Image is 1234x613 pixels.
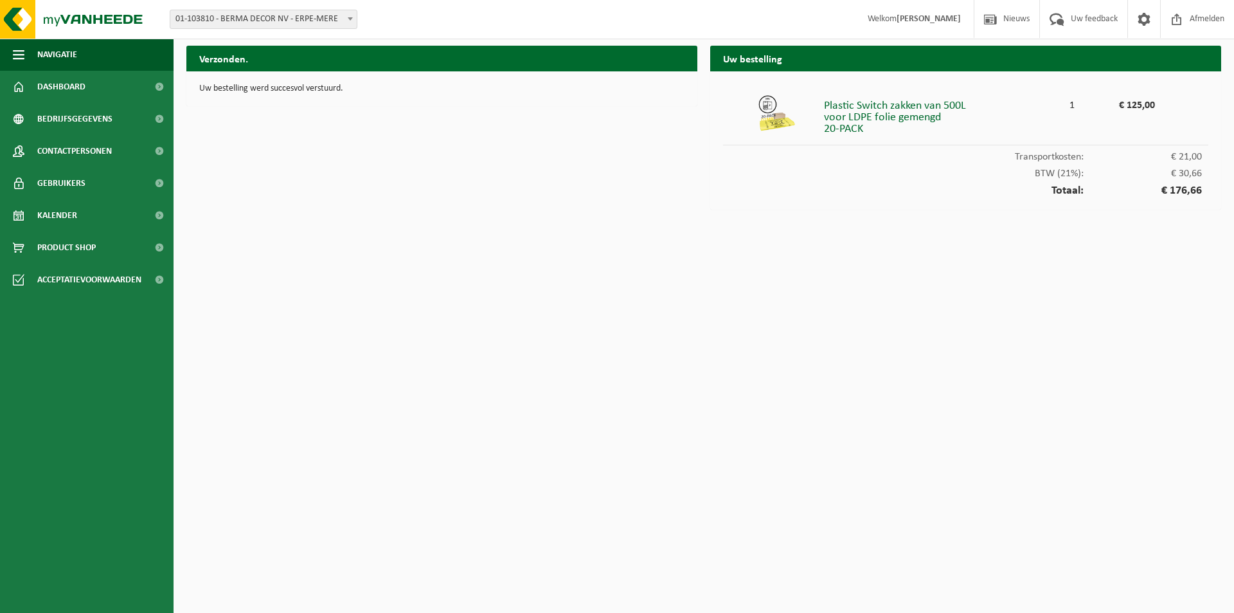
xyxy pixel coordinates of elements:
span: € 30,66 [1084,169,1202,179]
span: 01-103810 - BERMA DECOR NV - ERPE-MERE [170,10,357,28]
div: Transportkosten: [723,145,1208,162]
h2: Verzonden. [186,46,697,71]
div: € 125,00 [1084,94,1154,111]
span: Kalender [37,199,77,232]
strong: [PERSON_NAME] [897,14,961,24]
p: Uw bestelling werd succesvol verstuurd. [199,84,684,93]
span: € 21,00 [1084,152,1202,162]
div: Totaal: [723,179,1208,197]
span: 01-103810 - BERMA DECOR NV - ERPE-MERE [170,10,357,29]
div: 1 [1060,94,1084,111]
div: Plastic Switch zakken van 500L voor LDPE folie gemengd 20-PACK [824,94,1060,135]
span: Navigatie [37,39,77,71]
span: Product Shop [37,232,96,264]
div: BTW (21%): [723,162,1208,179]
span: Gebruikers [37,167,85,199]
img: 01-999964 [758,94,796,133]
span: € 176,66 [1084,185,1202,197]
span: Acceptatievoorwaarden [37,264,141,296]
span: Dashboard [37,71,85,103]
span: Contactpersonen [37,135,112,167]
span: Bedrijfsgegevens [37,103,112,135]
h2: Uw bestelling [710,46,1221,71]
